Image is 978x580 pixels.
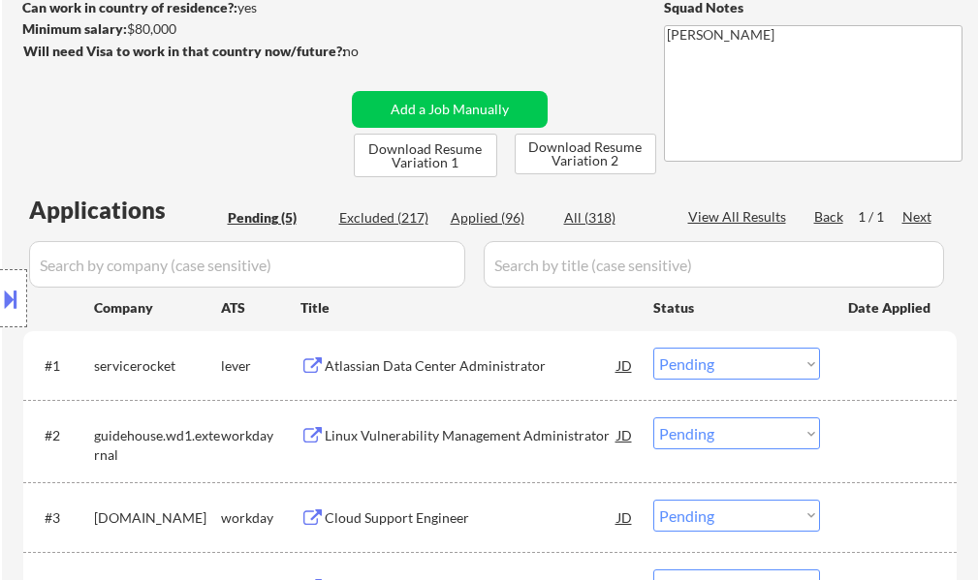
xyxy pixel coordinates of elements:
div: Cloud Support Engineer [325,508,617,528]
button: Download Resume Variation 2 [515,134,656,174]
div: JD [615,417,635,452]
div: Title [300,298,635,318]
div: Back [814,207,845,227]
div: Date Applied [848,298,933,318]
div: Linux Vulnerability Management Administrator [325,426,617,445]
div: 1 / 1 [858,207,902,227]
div: Next [902,207,933,227]
div: workday [221,508,300,528]
div: $80,000 [22,19,345,39]
strong: Will need Visa to work in that country now/future?: [23,43,346,59]
div: #3 [45,508,79,528]
button: Download Resume Variation 1 [354,134,497,177]
div: JD [615,500,635,534]
div: Atlassian Data Center Administrator [325,356,617,376]
strong: Minimum salary: [22,20,127,37]
input: Search by title (case sensitive) [484,241,944,288]
div: All (318) [564,208,661,228]
div: JD [615,348,635,382]
div: Status [653,290,820,324]
button: Add a Job Manually [352,91,548,128]
div: View All Results [688,207,792,227]
div: Applied (96) [451,208,548,228]
div: Excluded (217) [339,208,436,228]
div: [DOMAIN_NAME] [94,508,221,528]
div: no [343,42,398,61]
